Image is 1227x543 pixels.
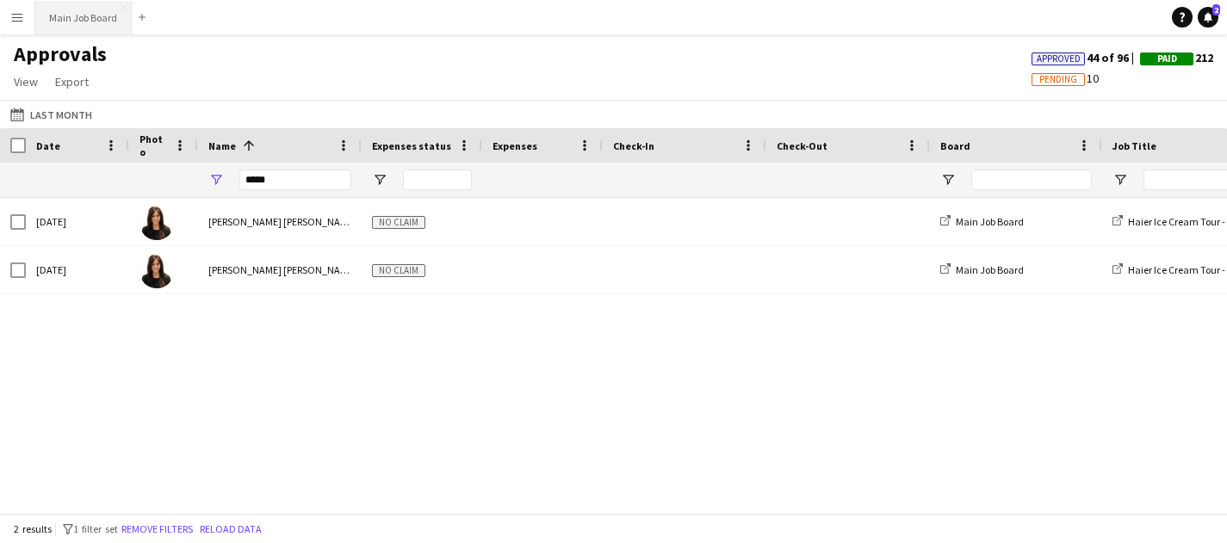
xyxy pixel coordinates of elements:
button: Remove filters [118,520,196,539]
span: 1 filter set [73,522,118,535]
span: Paid [1157,53,1177,65]
button: Reload data [196,520,265,539]
span: Pending [1039,74,1077,85]
span: Job Title [1112,139,1156,152]
span: Main Job Board [956,215,1024,228]
span: View [14,74,38,89]
button: Open Filter Menu [372,172,387,188]
button: Last Month [7,104,96,125]
a: Main Job Board [940,263,1024,276]
span: Export [55,74,89,89]
span: 212 [1140,50,1213,65]
input: Expenses status Filter Input [403,170,472,190]
span: 10 [1032,71,1099,86]
span: Expenses status [372,139,451,152]
a: Export [48,71,96,93]
span: Name [208,139,236,152]
span: 2 [1212,4,1220,15]
span: No claim [372,216,425,229]
span: Date [36,139,60,152]
span: Photo [139,133,167,158]
span: Main Job Board [956,263,1024,276]
span: Expenses [493,139,537,152]
a: 2 [1198,7,1218,28]
span: Check-Out [777,139,827,152]
a: View [7,71,45,93]
span: No claim [372,264,425,277]
input: Name Filter Input [239,170,351,190]
button: Main Job Board [35,1,132,34]
img: Helen Elizabeth Taylor [139,254,174,288]
span: Approved [1037,53,1081,65]
span: Check-In [613,139,654,152]
span: 44 of 96 [1032,50,1140,65]
button: Open Filter Menu [940,172,956,188]
div: [DATE] [26,246,129,293]
button: Open Filter Menu [208,172,224,188]
div: [DATE] [26,198,129,245]
img: Helen Elizabeth Taylor [139,206,174,240]
div: [PERSON_NAME] [PERSON_NAME] [198,198,362,245]
button: Open Filter Menu [1112,172,1128,188]
div: [PERSON_NAME] [PERSON_NAME] [198,246,362,293]
a: Main Job Board [940,215,1024,228]
input: Board Filter Input [971,170,1092,190]
span: Board [940,139,970,152]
